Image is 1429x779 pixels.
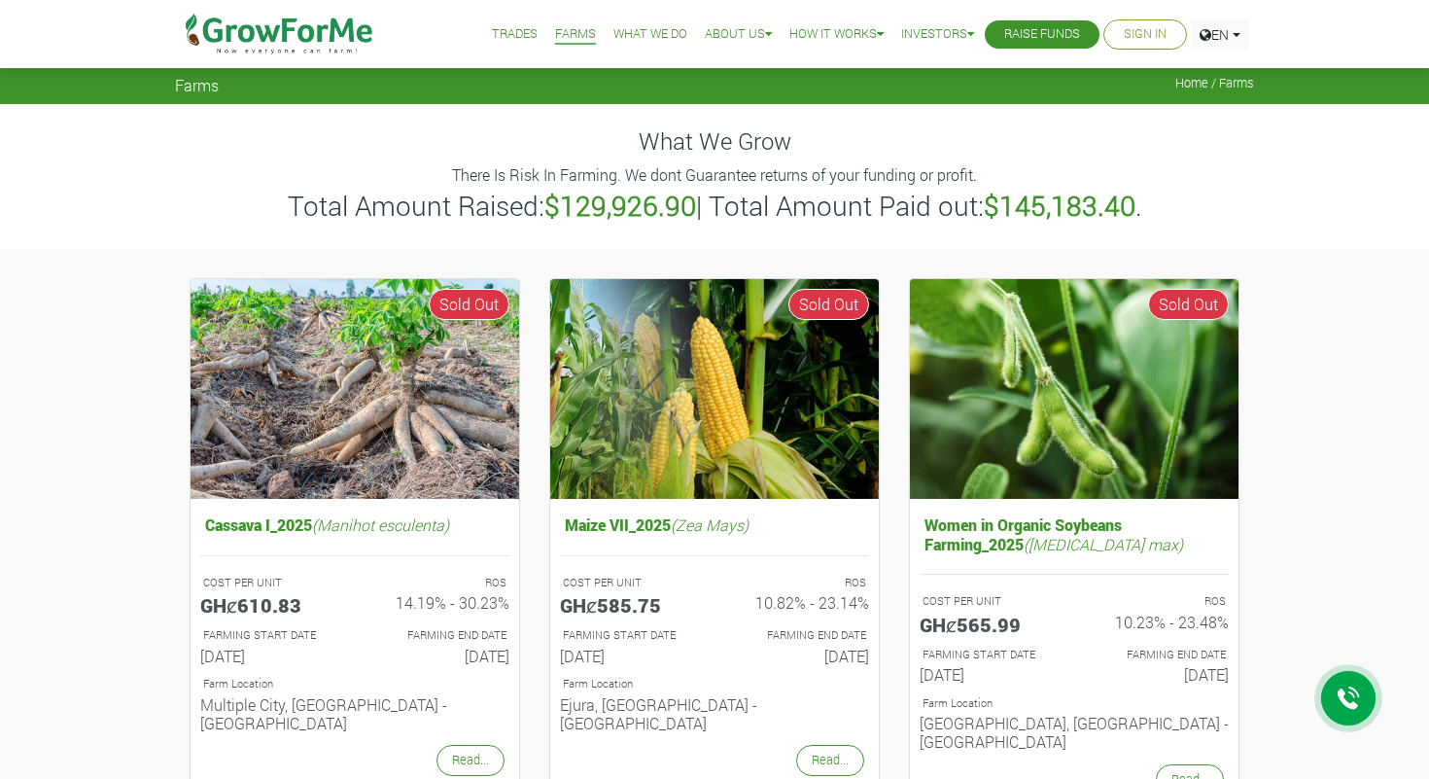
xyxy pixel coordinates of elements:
[1148,289,1229,320] span: Sold Out
[1124,24,1167,45] a: Sign In
[429,289,509,320] span: Sold Out
[178,163,1251,187] p: There Is Risk In Farming. We dont Guarantee returns of your funding or profit.
[1092,593,1226,610] p: ROS
[729,593,869,612] h6: 10.82% - 23.14%
[175,127,1254,156] h4: What We Grow
[920,714,1229,751] h6: [GEOGRAPHIC_DATA], [GEOGRAPHIC_DATA] - [GEOGRAPHIC_DATA]
[563,627,697,644] p: FARMING START DATE
[901,24,974,45] a: Investors
[560,511,869,539] h5: Maize VII_2025
[1089,613,1229,631] h6: 10.23% - 23.48%
[550,279,879,500] img: growforme image
[312,514,449,535] i: (Manihot esculenta)
[369,593,509,612] h6: 14.19% - 30.23%
[1191,19,1249,50] a: EN
[178,190,1251,223] h3: Total Amount Raised: | Total Amount Paid out: .
[732,627,866,644] p: FARMING END DATE
[920,613,1060,636] h5: GHȼ565.99
[191,279,519,500] img: growforme image
[560,593,700,617] h5: GHȼ585.75
[923,695,1226,712] p: Location of Farm
[203,676,506,692] p: Location of Farm
[563,575,697,591] p: COST PER UNIT
[203,627,337,644] p: FARMING START DATE
[203,575,337,591] p: COST PER UNIT
[796,745,864,775] a: Read...
[984,188,1135,224] b: $145,183.40
[910,279,1238,500] img: growforme image
[613,24,687,45] a: What We Do
[1004,24,1080,45] a: Raise Funds
[923,647,1057,663] p: FARMING START DATE
[1089,665,1229,684] h6: [DATE]
[492,24,538,45] a: Trades
[1175,76,1254,90] span: Home / Farms
[560,647,700,665] h6: [DATE]
[555,24,596,45] a: Farms
[1024,534,1183,554] i: ([MEDICAL_DATA] max)
[705,24,772,45] a: About Us
[200,647,340,665] h6: [DATE]
[920,511,1229,557] h5: Women in Organic Soybeans Farming_2025
[200,593,340,617] h5: GHȼ610.83
[789,24,884,45] a: How it Works
[1092,647,1226,663] p: FARMING END DATE
[920,665,1060,684] h6: [DATE]
[788,289,869,320] span: Sold Out
[372,575,506,591] p: ROS
[175,76,219,94] span: Farms
[671,514,749,535] i: (Zea Mays)
[923,593,1057,610] p: COST PER UNIT
[729,647,869,665] h6: [DATE]
[200,511,509,539] h5: Cassava I_2025
[436,745,505,775] a: Read...
[560,695,869,732] h6: Ejura, [GEOGRAPHIC_DATA] - [GEOGRAPHIC_DATA]
[544,188,696,224] b: $129,926.90
[369,647,509,665] h6: [DATE]
[200,695,509,732] h6: Multiple City, [GEOGRAPHIC_DATA] - [GEOGRAPHIC_DATA]
[732,575,866,591] p: ROS
[372,627,506,644] p: FARMING END DATE
[563,676,866,692] p: Location of Farm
